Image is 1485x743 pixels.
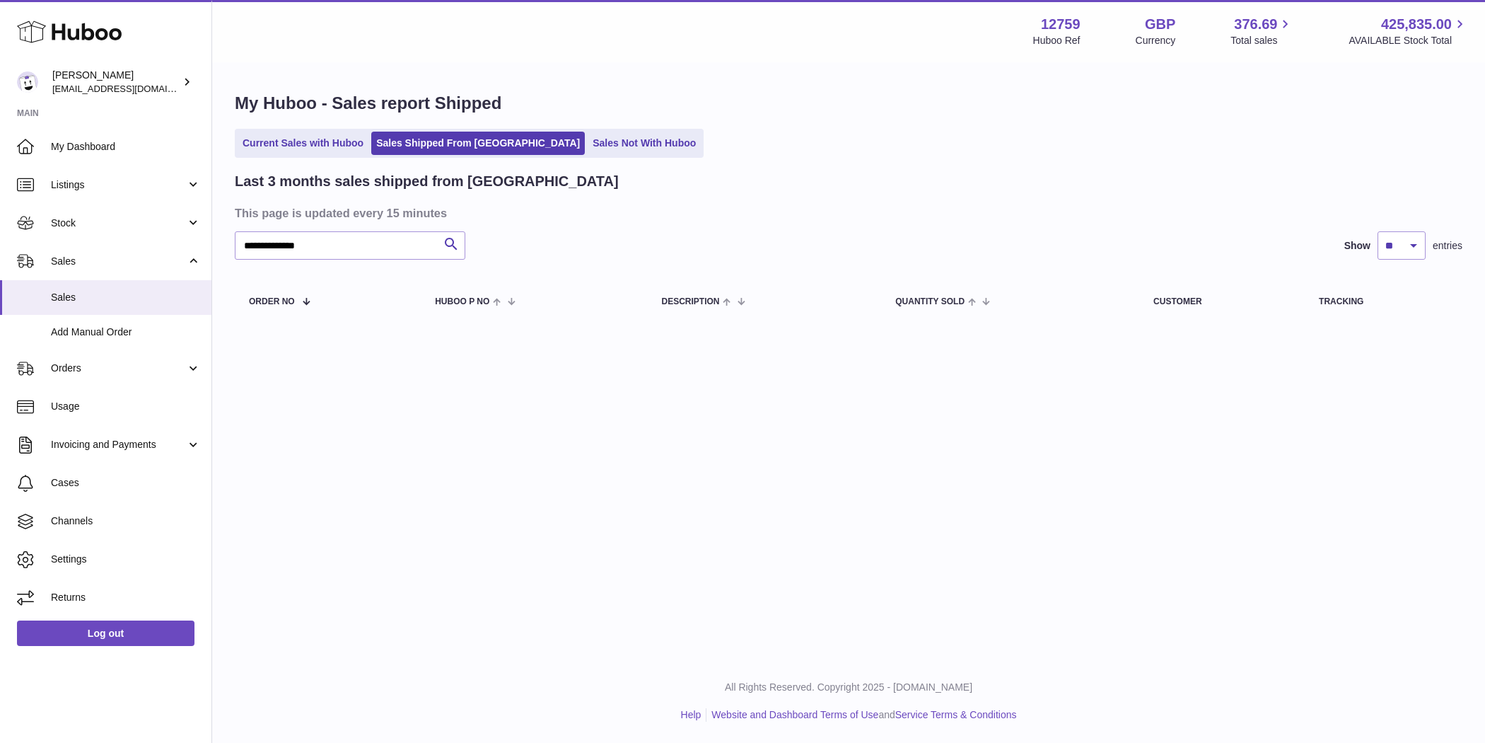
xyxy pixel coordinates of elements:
[52,83,208,94] span: [EMAIL_ADDRESS][DOMAIN_NAME]
[1349,34,1468,47] span: AVAILABLE Stock Total
[711,709,878,720] a: Website and Dashboard Terms of Use
[51,178,186,192] span: Listings
[51,326,201,339] span: Add Manual Order
[17,621,194,646] a: Log out
[51,255,186,268] span: Sales
[51,291,201,304] span: Sales
[1381,15,1452,34] span: 425,835.00
[51,362,186,375] span: Orders
[1041,15,1081,34] strong: 12759
[51,553,201,566] span: Settings
[371,132,585,155] a: Sales Shipped From [GEOGRAPHIC_DATA]
[1344,239,1370,253] label: Show
[1319,297,1448,306] div: Tracking
[1349,15,1468,47] a: 425,835.00 AVAILABLE Stock Total
[235,92,1462,115] h1: My Huboo - Sales report Shipped
[435,297,489,306] span: Huboo P no
[51,476,201,490] span: Cases
[588,132,701,155] a: Sales Not With Huboo
[1145,15,1175,34] strong: GBP
[249,297,295,306] span: Order No
[1230,34,1293,47] span: Total sales
[51,591,201,604] span: Returns
[1136,34,1176,47] div: Currency
[51,217,186,230] span: Stock
[223,681,1474,694] p: All Rights Reserved. Copyright 2025 - [DOMAIN_NAME]
[1153,297,1291,306] div: Customer
[51,400,201,413] span: Usage
[51,514,201,528] span: Channels
[706,708,1016,722] li: and
[681,709,701,720] a: Help
[1230,15,1293,47] a: 376.69 Total sales
[17,71,38,93] img: sofiapanwar@unndr.com
[895,709,1017,720] a: Service Terms & Conditions
[51,140,201,154] span: My Dashboard
[895,297,965,306] span: Quantity Sold
[238,132,368,155] a: Current Sales with Huboo
[661,297,719,306] span: Description
[1234,15,1277,34] span: 376.69
[235,205,1459,221] h3: This page is updated every 15 minutes
[51,438,186,451] span: Invoicing and Payments
[235,172,619,191] h2: Last 3 months sales shipped from [GEOGRAPHIC_DATA]
[1433,239,1462,253] span: entries
[1033,34,1081,47] div: Huboo Ref
[52,69,180,96] div: [PERSON_NAME]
